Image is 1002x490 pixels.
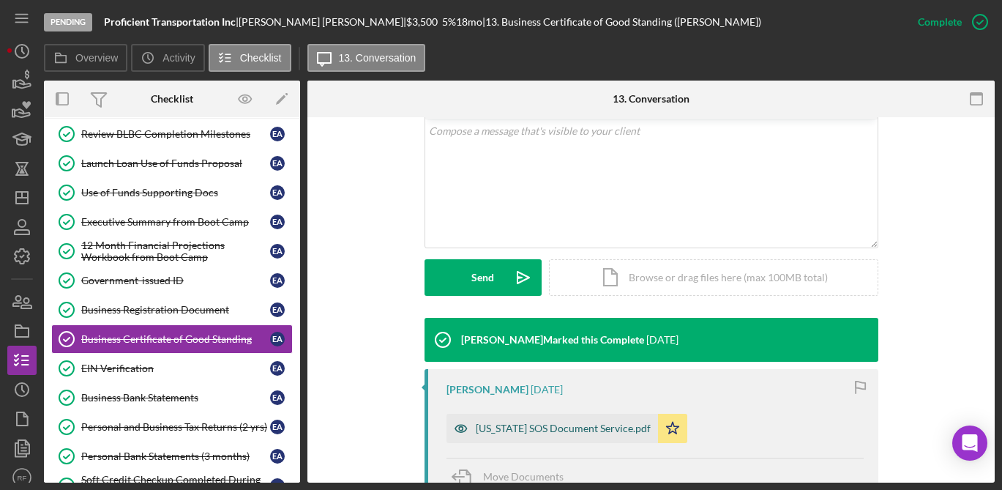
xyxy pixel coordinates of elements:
[270,244,285,259] div: E A
[51,383,293,412] a: Business Bank StatementsEA
[918,7,962,37] div: Complete
[270,390,285,405] div: E A
[531,384,563,396] time: 2025-08-07 03:40
[75,52,118,64] label: Overview
[81,450,270,462] div: Personal Bank Statements (3 months)
[104,15,236,28] b: Proficient Transportation Inc
[81,421,270,433] div: Personal and Business Tax Returns (2 yrs)
[81,128,270,140] div: Review BLBC Completion Milestones
[44,44,127,72] button: Overview
[81,240,270,263] div: 12 Month Financial Projections Workbook from Boot Camp
[446,414,687,443] button: [US_STATE] SOS Document Service.pdf
[131,44,204,72] button: Activity
[51,266,293,295] a: Government-issued IDEA
[613,93,689,105] div: 13. Conversation
[270,332,285,346] div: E A
[456,16,482,28] div: 18 mo
[51,237,293,266] a: 12 Month Financial Projections Workbook from Boot CampEA
[270,127,285,141] div: E A
[270,215,285,229] div: E A
[162,52,195,64] label: Activity
[51,295,293,324] a: Business Registration DocumentEA
[104,16,239,28] div: |
[51,324,293,354] a: Business Certificate of Good StandingEA
[425,259,542,296] button: Send
[270,273,285,288] div: E A
[44,13,92,31] div: Pending
[151,93,193,105] div: Checklist
[240,52,282,64] label: Checklist
[482,16,761,28] div: | 13. Business Certificate of Good Standing ([PERSON_NAME])
[307,44,426,72] button: 13. Conversation
[51,442,293,471] a: Personal Bank Statements (3 months)EA
[646,334,678,346] time: 2025-09-02 17:51
[51,207,293,237] a: Executive Summary from Boot CampEA
[270,361,285,376] div: E A
[81,187,270,198] div: Use of Funds Supporting Docs
[270,156,285,171] div: E A
[209,44,291,72] button: Checklist
[442,16,456,28] div: 5 %
[239,16,406,28] div: [PERSON_NAME] [PERSON_NAME] |
[446,384,528,396] div: [PERSON_NAME]
[81,157,270,169] div: Launch Loan Use of Funds Proposal
[476,423,651,434] div: [US_STATE] SOS Document Service.pdf
[51,412,293,442] a: Personal and Business Tax Returns (2 yrs)EA
[270,185,285,200] div: E A
[81,216,270,228] div: Executive Summary from Boot Camp
[51,119,293,149] a: Review BLBC Completion MilestonesEA
[461,334,644,346] div: [PERSON_NAME] Marked this Complete
[81,392,270,404] div: Business Bank Statements
[51,178,293,207] a: Use of Funds Supporting DocsEA
[339,52,416,64] label: 13. Conversation
[952,426,987,461] div: Open Intercom Messenger
[903,7,995,37] button: Complete
[270,302,285,317] div: E A
[81,275,270,286] div: Government-issued ID
[81,333,270,345] div: Business Certificate of Good Standing
[81,304,270,316] div: Business Registration Document
[51,149,293,178] a: Launch Loan Use of Funds ProposalEA
[406,16,442,28] div: $3,500
[81,363,270,374] div: EIN Verification
[51,354,293,383] a: EIN VerificationEA
[483,470,564,483] span: Move Documents
[18,474,27,482] text: RF
[270,449,285,464] div: E A
[471,259,494,296] div: Send
[270,420,285,434] div: E A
